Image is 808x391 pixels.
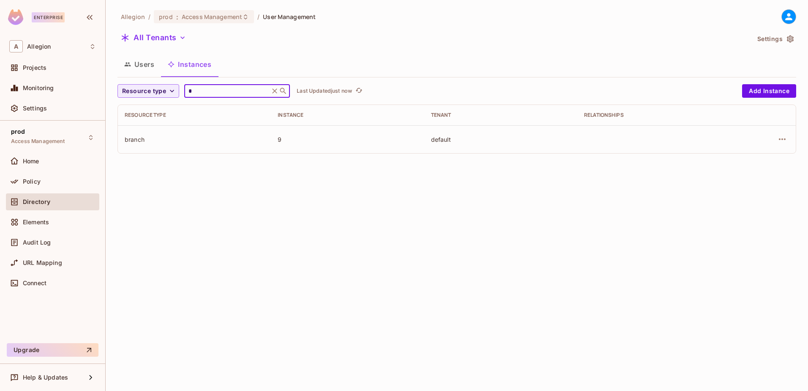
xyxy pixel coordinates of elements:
[23,158,39,165] span: Home
[23,64,46,71] span: Projects
[7,343,98,357] button: Upgrade
[125,112,264,118] div: Resource type
[148,13,150,21] li: /
[23,280,46,286] span: Connect
[121,13,145,21] span: the active workspace
[117,31,189,44] button: All Tenants
[263,13,316,21] span: User Management
[754,32,796,46] button: Settings
[8,9,23,25] img: SReyMgAAAABJRU5ErkJggg==
[11,128,25,135] span: prod
[278,135,417,143] div: 9
[32,12,65,22] div: Enterprise
[122,86,166,96] span: Resource type
[159,13,173,21] span: prod
[431,112,571,118] div: Tenant
[257,13,259,21] li: /
[125,135,264,143] div: branch
[9,40,23,52] span: A
[11,138,65,145] span: Access Management
[584,112,723,118] div: Relationships
[182,13,242,21] span: Access Management
[23,374,68,381] span: Help & Updates
[23,85,54,91] span: Monitoring
[23,198,50,205] span: Directory
[297,88,352,94] p: Last Updated just now
[117,54,161,75] button: Users
[23,259,62,266] span: URL Mapping
[355,87,363,95] span: refresh
[742,84,796,98] button: Add Instance
[23,239,51,246] span: Audit Log
[23,178,41,185] span: Policy
[431,135,571,143] div: default
[23,105,47,112] span: Settings
[27,43,51,50] span: Workspace: Allegion
[354,86,364,96] button: refresh
[23,219,49,226] span: Elements
[352,86,364,96] span: Click to refresh data
[117,84,179,98] button: Resource type
[278,112,417,118] div: Instance
[176,14,179,20] span: :
[161,54,218,75] button: Instances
